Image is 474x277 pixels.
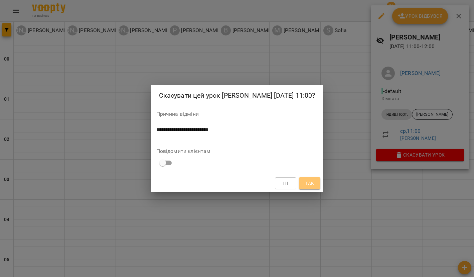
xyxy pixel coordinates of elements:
span: Ні [283,179,288,187]
button: Так [299,177,320,189]
button: Ні [275,177,296,189]
h2: Скасувати цей урок [PERSON_NAME] [DATE] 11:00? [159,90,315,101]
label: Повідомити клієнтам [156,149,318,154]
span: Так [305,179,314,187]
label: Причина відміни [156,111,318,117]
